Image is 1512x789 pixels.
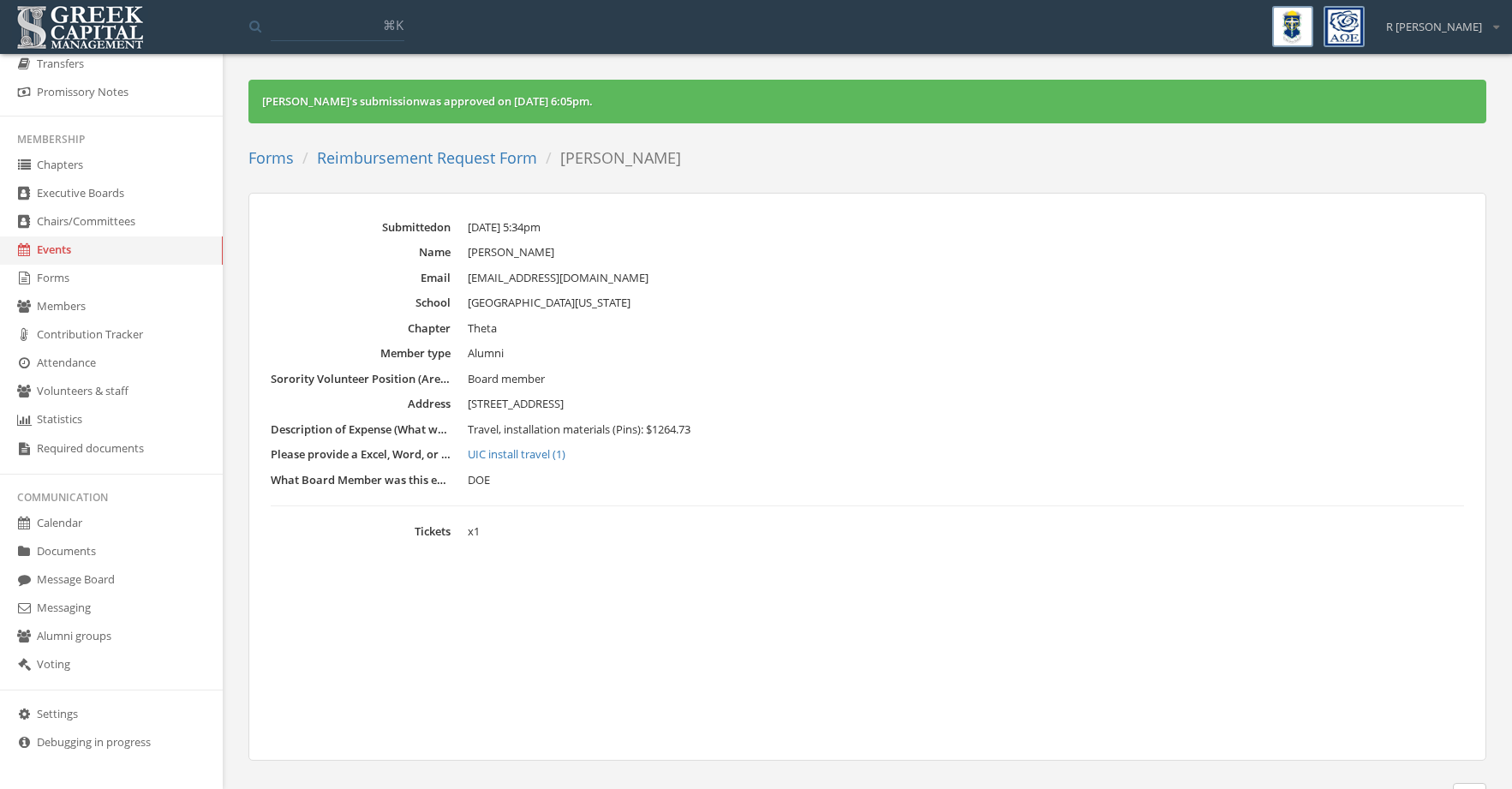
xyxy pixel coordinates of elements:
[271,472,451,488] dt: What Board Member was this expense under?
[468,396,564,411] span: [STREET_ADDRESS]
[468,371,545,386] span: Board member
[262,93,1473,110] div: [PERSON_NAME] 's submission was approved on .
[271,396,451,412] dt: Address
[468,421,690,437] span: Travel, installation materials (Pins): $1264.73
[271,244,451,260] dt: Name
[468,270,1464,287] dd: [EMAIL_ADDRESS][DOMAIN_NAME]
[271,523,451,540] dt: Tickets
[468,446,1464,463] a: UIC install travel (1)
[383,16,403,33] span: ⌘K
[537,147,681,170] li: [PERSON_NAME]
[468,345,1464,362] dd: Alumni
[271,345,451,362] dt: Member type
[468,244,1464,261] dd: [PERSON_NAME]
[271,371,451,387] dt: Sorority Volunteer Position (Are you traveling as an advisor, committee member, board member, etc.?)
[468,295,1464,312] dd: [GEOGRAPHIC_DATA][US_STATE]
[1375,6,1499,35] div: R [PERSON_NAME]
[271,421,451,438] dt: Description of Expense (What was this expense for?) and What is the total amount of Reimbursement...
[468,523,1464,541] dd: x 1
[514,93,589,109] span: [DATE] 6:05pm
[1386,19,1482,35] span: R [PERSON_NAME]
[271,270,451,286] dt: Email
[271,295,451,311] dt: School
[271,320,451,337] dt: Chapter
[271,219,451,236] dt: Submitted on
[468,219,541,235] span: [DATE] 5:34pm
[271,446,451,463] dt: Please provide a Excel, Word, or PDF of all expense receipts
[317,147,537,168] a: Reimbursement Request Form
[468,320,1464,338] dd: Theta
[468,472,490,487] span: DOE
[248,147,294,168] a: Forms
